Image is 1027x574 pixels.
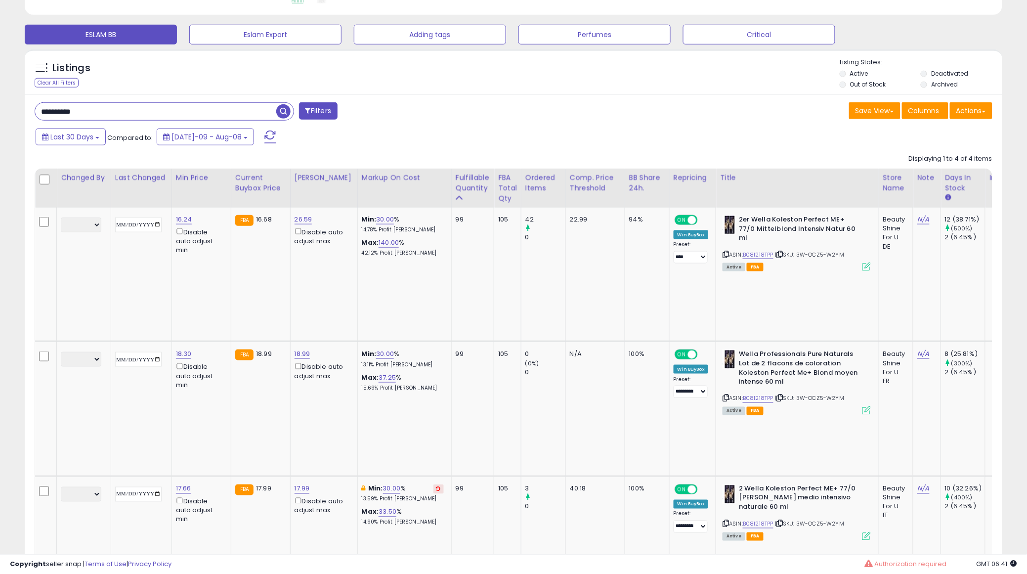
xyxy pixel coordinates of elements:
[25,25,177,44] button: ESLAM BB
[723,263,745,271] span: All listings currently available for purchase on Amazon
[362,507,379,517] b: Max:
[629,350,662,358] div: 100%
[295,173,353,183] div: [PERSON_NAME]
[775,520,844,528] span: | SKU: 3W-OCZ5-W2YM
[376,349,394,359] a: 30.00
[362,373,444,392] div: %
[696,216,712,224] span: OFF
[747,407,764,415] span: FBA
[362,485,444,503] div: %
[176,361,223,390] div: Disable auto adjust min
[107,133,153,142] span: Compared to:
[525,233,565,242] div: 0
[362,215,444,233] div: %
[720,173,874,183] div: Title
[840,58,1002,67] p: Listing States:
[723,532,745,541] span: All listings currently available for purchase on Amazon
[909,154,992,164] div: Displaying 1 to 4 of 4 items
[723,350,736,369] img: 41CIuPjhdEL._SL40_.jpg
[951,494,973,502] small: (400%)
[945,173,981,193] div: Days In Stock
[683,25,835,44] button: Critical
[674,230,709,239] div: Win BuyBox
[235,485,254,495] small: FBA
[743,251,773,259] a: B081218TPP
[111,169,171,208] th: CSV column name: cust_attr_1_Last Changed
[674,376,709,398] div: Preset:
[362,349,377,358] b: Min:
[256,215,272,224] span: 16.68
[235,173,286,193] div: Current Buybox Price
[674,173,712,183] div: Repricing
[945,193,951,202] small: Days In Stock.
[362,215,377,224] b: Min:
[629,485,662,493] div: 100%
[629,173,665,193] div: BB Share 24h.
[917,349,929,359] a: N/A
[295,215,312,224] a: 26.59
[945,485,985,493] div: 10 (32.26%)
[368,484,383,493] b: Min:
[917,215,929,224] a: N/A
[525,215,565,224] div: 42
[376,215,394,224] a: 30.00
[176,349,192,359] a: 18.30
[723,350,871,414] div: ASIN:
[256,484,271,493] span: 17.99
[525,359,539,367] small: (0%)
[498,350,513,358] div: 105
[295,496,350,515] div: Disable auto adjust max
[743,395,773,403] a: B081218TPP
[176,173,227,183] div: Min Price
[295,484,310,494] a: 17.99
[945,502,985,511] div: 2 (6.45%)
[10,559,46,569] strong: Copyright
[362,373,379,382] b: Max:
[951,359,973,367] small: (300%)
[362,238,444,257] div: %
[743,520,773,529] a: B081218TPP
[57,169,111,208] th: CSV column name: cust_attr_2_Changed by
[849,102,900,119] button: Save View
[498,215,513,224] div: 105
[629,215,662,224] div: 94%
[570,173,621,193] div: Comp. Price Threshold
[747,263,764,271] span: FBA
[739,215,859,245] b: 2er Wella Koleston Perfect ME+ 77/0 Mittelblond Intensiv Natur 60 ml
[723,485,736,504] img: 41CIuPjhdEL._SL40_.jpg
[176,484,191,494] a: 17.66
[362,519,444,526] p: 14.90% Profit [PERSON_NAME]
[775,251,844,259] span: | SKU: 3W-OCZ5-W2YM
[908,106,940,116] span: Columns
[35,78,79,88] div: Clear All Filters
[50,132,93,142] span: Last 30 Days
[525,485,565,493] div: 3
[379,238,399,248] a: 140.00
[299,102,338,120] button: Filters
[570,485,617,493] div: 40.18
[525,350,565,358] div: 0
[176,215,192,224] a: 16.24
[456,173,490,193] div: Fulfillable Quantity
[256,349,272,358] span: 18.99
[696,351,712,359] span: OFF
[917,173,937,183] div: Note
[176,226,223,255] div: Disable auto adjust min
[357,169,451,208] th: The percentage added to the cost of goods (COGS) that forms the calculator for Min & Max prices.
[674,500,709,509] div: Win BuyBox
[362,238,379,247] b: Max:
[52,61,90,75] h5: Listings
[945,368,985,377] div: 2 (6.45%)
[189,25,342,44] button: Eslam Export
[850,80,886,88] label: Out of Stock
[674,241,709,264] div: Preset:
[525,368,565,377] div: 0
[723,407,745,415] span: All listings currently available for purchase on Amazon
[850,69,868,78] label: Active
[570,350,617,358] div: N/A
[950,102,992,119] button: Actions
[525,502,565,511] div: 0
[362,250,444,257] p: 42.12% Profit [PERSON_NAME]
[362,496,444,503] p: 13.59% Profit [PERSON_NAME]
[354,25,506,44] button: Adding tags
